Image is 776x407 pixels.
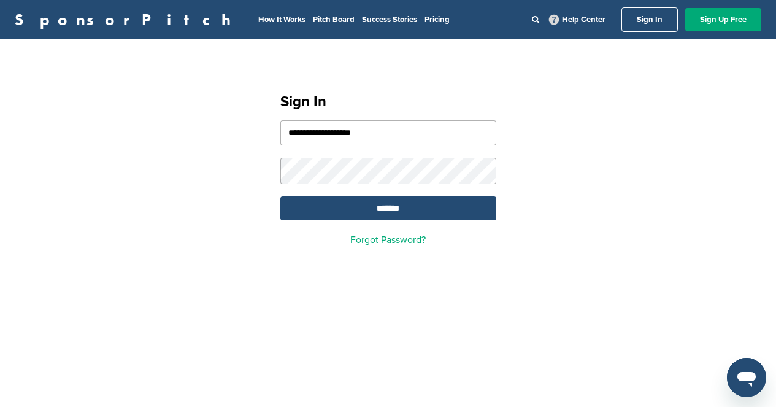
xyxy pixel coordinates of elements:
a: Forgot Password? [350,234,426,246]
a: Success Stories [362,15,417,25]
h1: Sign In [280,91,496,113]
a: Pitch Board [313,15,355,25]
a: Help Center [547,12,608,27]
a: Pricing [424,15,450,25]
a: Sign Up Free [685,8,761,31]
a: Sign In [621,7,678,32]
a: SponsorPitch [15,12,239,28]
iframe: Button to launch messaging window [727,358,766,397]
a: How It Works [258,15,305,25]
